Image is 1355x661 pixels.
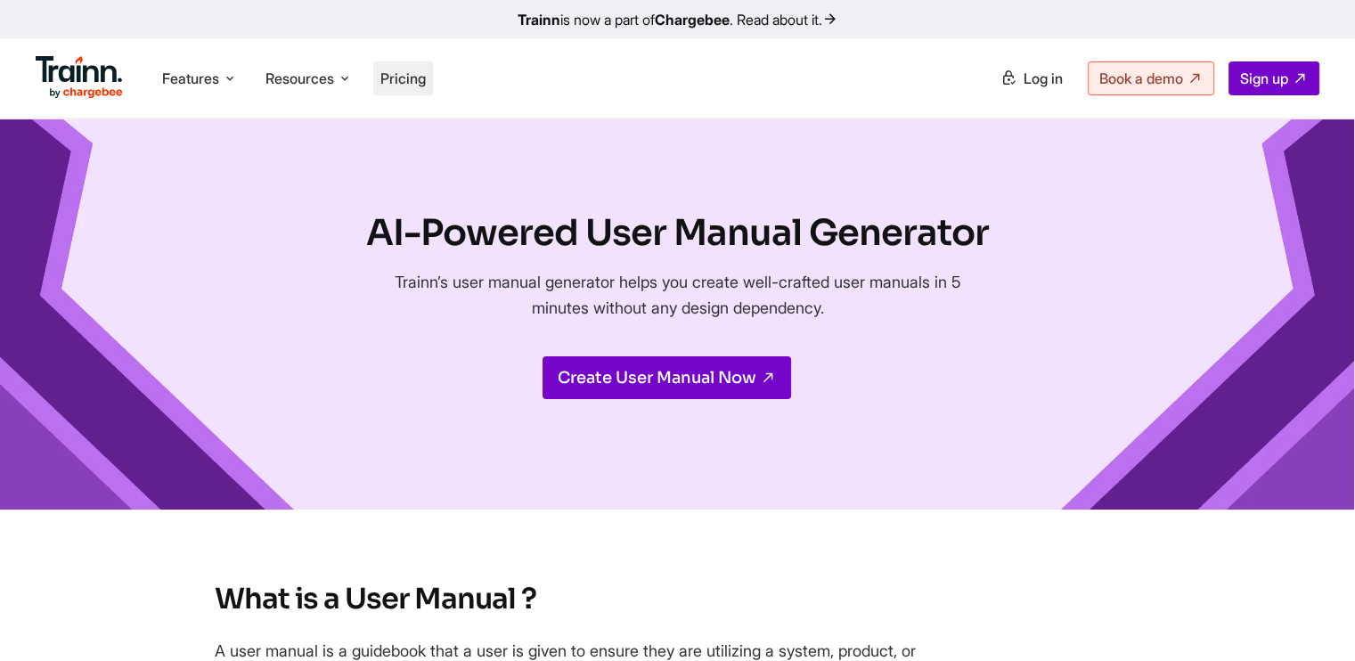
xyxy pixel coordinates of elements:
img: Trainn Logo [36,56,123,99]
a: Log in [990,62,1073,94]
span: Log in [1024,69,1063,87]
iframe: Chat Widget [1266,575,1355,661]
a: Book a demo [1088,61,1214,95]
b: Chargebee [655,11,730,29]
a: Sign up [1228,61,1319,95]
span: Resources [265,69,334,88]
span: Sign up [1240,69,1288,87]
h1: AI-Powered User Manual Generator [366,208,989,258]
a: Create User Manual Now [543,356,791,399]
a: Pricing [380,69,426,87]
b: Trainn [518,11,560,29]
h2: What is a User Manual ? [215,581,1141,618]
span: Features [162,69,219,88]
span: Book a demo [1099,69,1183,87]
p: Trainn’s user manual generator helps you create well-crafted user manuals in 5 minutes without an... [380,269,976,321]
